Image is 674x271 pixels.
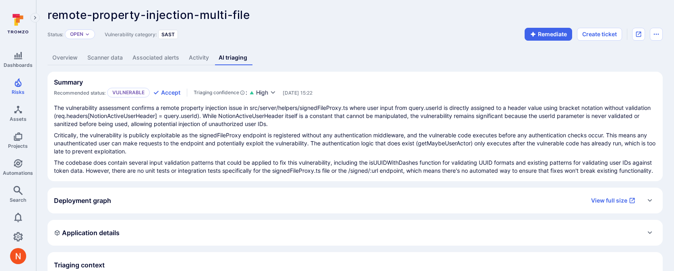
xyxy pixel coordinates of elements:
button: Expand navigation menu [30,13,40,23]
h2: Application details [54,229,120,237]
span: Only visible to Tromzo users [283,90,312,96]
span: Triaging confidence [194,89,239,97]
button: Expand dropdown [85,32,90,37]
span: Dashboards [4,62,33,68]
div: SAST [158,30,178,39]
span: Automations [3,170,33,176]
div: Neeren Patki [10,248,26,264]
h2: Deployment graph [54,197,111,205]
i: Expand navigation menu [32,14,38,21]
button: Open [70,31,83,37]
button: Create ticket [577,28,622,41]
h2: Triaging context [54,261,105,269]
a: Overview [48,50,83,65]
a: Activity [184,50,214,65]
span: Status: [48,31,63,37]
button: Accept [153,89,180,97]
p: Critically, the vulnerability is publicly exploitable as the signedFileProxy endpoint is register... [54,131,656,155]
a: Associated alerts [128,50,184,65]
span: Assets [10,116,27,122]
div: Expand [48,188,663,213]
button: Remediate [525,28,572,41]
img: ACg8ocIprwjrgDQnDsNSk9Ghn5p5-B8DpAKWoJ5Gi9syOE4K59tr4Q=s96-c [10,248,26,264]
span: Recommended status: [54,90,105,96]
p: Vulnerable [107,88,150,97]
div: Expand [48,220,663,246]
a: Scanner data [83,50,128,65]
div: Open original issue [632,28,645,41]
p: The codebase does contain several input validation patterns that could be applied to fix this vul... [54,159,656,175]
span: Projects [8,143,28,149]
span: Vulnerability category: [105,31,157,37]
button: Options menu [650,28,663,41]
span: remote-property-injection-multi-file [48,8,250,22]
button: High [256,89,276,97]
span: High [256,89,268,97]
span: Risks [12,89,25,95]
a: AI triaging [214,50,252,65]
div: Vulnerability tabs [48,50,663,65]
div: : [194,89,247,97]
span: Search [10,197,26,203]
svg: AI Triaging Agent self-evaluates the confidence behind recommended status based on the depth and ... [240,89,245,97]
a: View full size [586,194,640,207]
p: The vulnerability assessment confirms a remote property injection issue in src/server/helpers/sig... [54,104,656,128]
h2: Summary [54,78,83,86]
